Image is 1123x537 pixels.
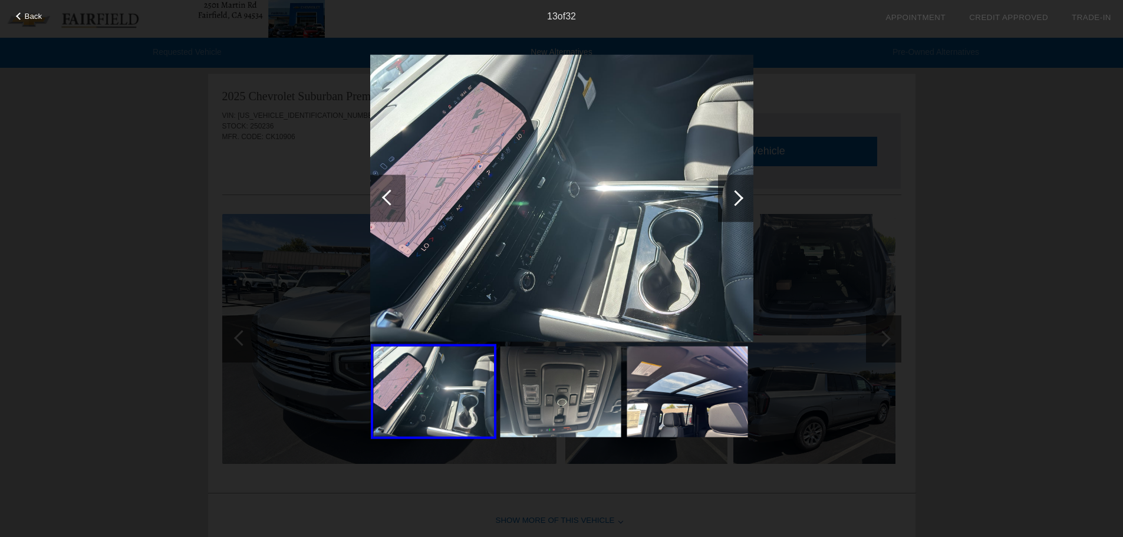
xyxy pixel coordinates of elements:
[25,12,42,21] span: Back
[885,13,946,22] a: Appointment
[565,11,576,21] span: 32
[370,54,753,342] img: 13.jpg
[500,347,621,437] img: 14.jpg
[547,11,558,21] span: 13
[627,347,747,437] img: 15.jpg
[969,13,1048,22] a: Credit Approved
[1072,13,1111,22] a: Trade-In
